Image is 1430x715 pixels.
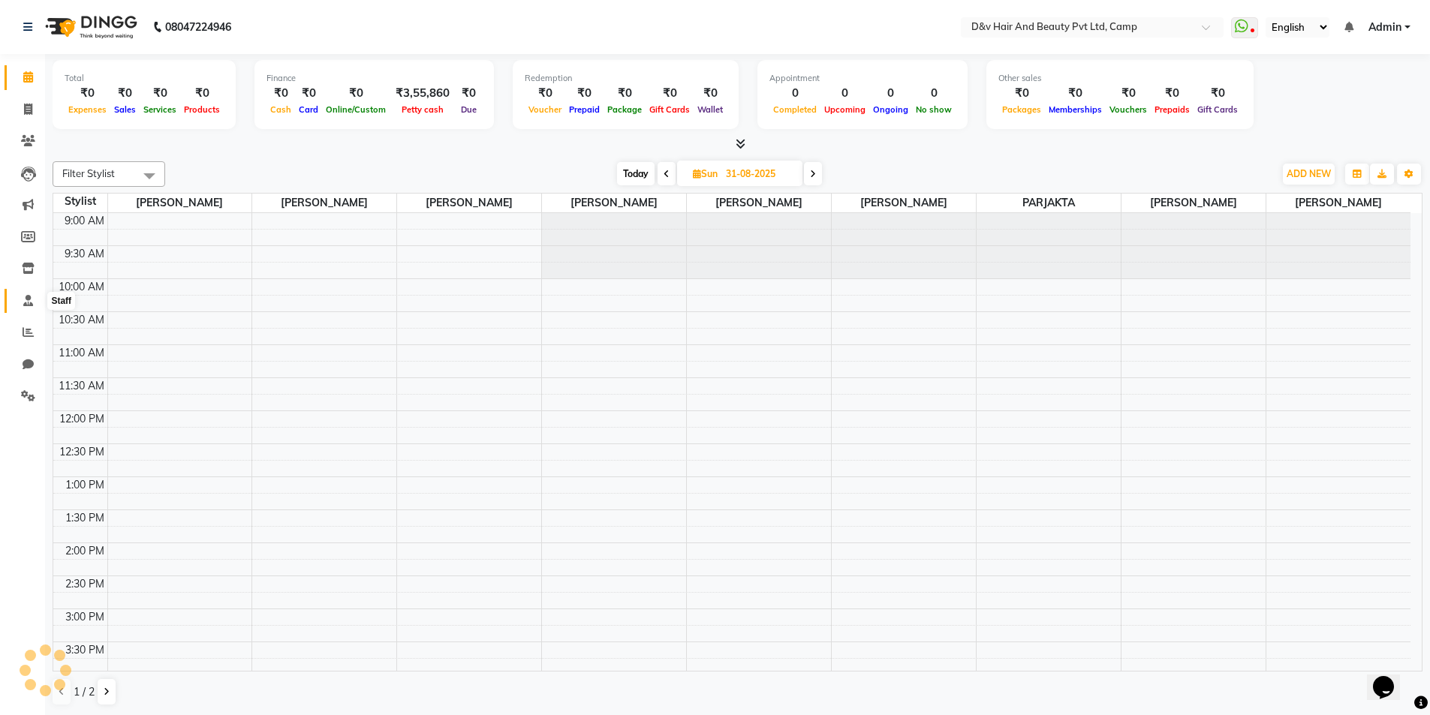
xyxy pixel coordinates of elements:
[62,246,107,262] div: 9:30 AM
[687,194,831,212] span: [PERSON_NAME]
[769,72,956,85] div: Appointment
[998,104,1045,115] span: Packages
[110,104,140,115] span: Sales
[165,6,231,48] b: 08047224946
[721,163,796,185] input: 2025-08-31
[565,104,604,115] span: Prepaid
[998,85,1045,102] div: ₹0
[912,85,956,102] div: 0
[912,104,956,115] span: No show
[617,162,655,185] span: Today
[56,312,107,328] div: 10:30 AM
[390,85,456,102] div: ₹3,55,860
[1266,194,1411,212] span: [PERSON_NAME]
[266,104,295,115] span: Cash
[1121,194,1266,212] span: [PERSON_NAME]
[62,477,107,493] div: 1:00 PM
[38,6,141,48] img: logo
[56,378,107,394] div: 11:30 AM
[1194,85,1242,102] div: ₹0
[322,85,390,102] div: ₹0
[1283,164,1335,185] button: ADD NEW
[1045,85,1106,102] div: ₹0
[1151,85,1194,102] div: ₹0
[769,104,820,115] span: Completed
[140,104,180,115] span: Services
[74,684,95,700] span: 1 / 2
[769,85,820,102] div: 0
[604,104,646,115] span: Package
[820,104,869,115] span: Upcoming
[140,85,180,102] div: ₹0
[65,85,110,102] div: ₹0
[62,167,115,179] span: Filter Stylist
[62,543,107,559] div: 2:00 PM
[1045,104,1106,115] span: Memberships
[266,85,295,102] div: ₹0
[62,609,107,625] div: 3:00 PM
[65,72,224,85] div: Total
[397,194,541,212] span: [PERSON_NAME]
[62,213,107,229] div: 9:00 AM
[565,85,604,102] div: ₹0
[62,510,107,526] div: 1:30 PM
[56,444,107,460] div: 12:30 PM
[456,85,482,102] div: ₹0
[1287,168,1331,179] span: ADD NEW
[525,85,565,102] div: ₹0
[646,104,694,115] span: Gift Cards
[62,576,107,592] div: 2:30 PM
[646,85,694,102] div: ₹0
[1106,85,1151,102] div: ₹0
[1194,104,1242,115] span: Gift Cards
[525,72,727,85] div: Redemption
[180,104,224,115] span: Products
[869,85,912,102] div: 0
[295,104,322,115] span: Card
[56,411,107,427] div: 12:00 PM
[457,104,480,115] span: Due
[398,104,447,115] span: Petty cash
[1151,104,1194,115] span: Prepaids
[53,194,107,209] div: Stylist
[322,104,390,115] span: Online/Custom
[694,104,727,115] span: Wallet
[689,168,721,179] span: Sun
[62,642,107,658] div: 3:30 PM
[832,194,976,212] span: [PERSON_NAME]
[869,104,912,115] span: Ongoing
[47,292,75,310] div: Staff
[180,85,224,102] div: ₹0
[604,85,646,102] div: ₹0
[977,194,1121,212] span: PARJAKTA
[1106,104,1151,115] span: Vouchers
[694,85,727,102] div: ₹0
[110,85,140,102] div: ₹0
[266,72,482,85] div: Finance
[542,194,686,212] span: [PERSON_NAME]
[65,104,110,115] span: Expenses
[295,85,322,102] div: ₹0
[56,279,107,295] div: 10:00 AM
[998,72,1242,85] div: Other sales
[1367,655,1415,700] iframe: chat widget
[56,345,107,361] div: 11:00 AM
[108,194,252,212] span: [PERSON_NAME]
[525,104,565,115] span: Voucher
[252,194,396,212] span: [PERSON_NAME]
[820,85,869,102] div: 0
[1368,20,1401,35] span: Admin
